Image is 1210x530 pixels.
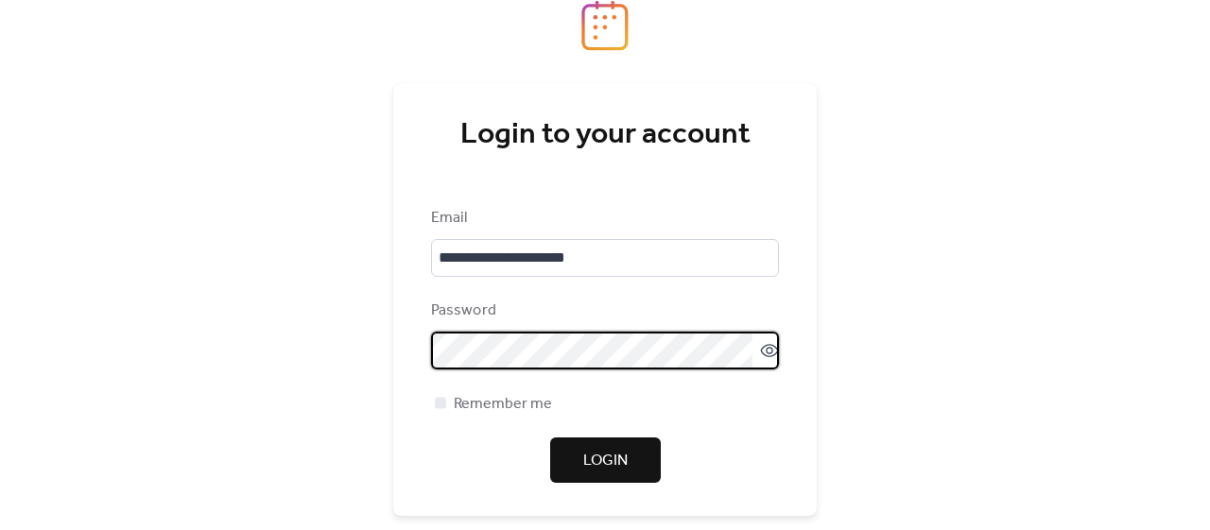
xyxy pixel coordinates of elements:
[431,299,775,322] div: Password
[431,207,775,230] div: Email
[550,437,661,483] button: Login
[431,116,779,154] div: Login to your account
[583,450,628,472] span: Login
[454,393,552,416] span: Remember me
